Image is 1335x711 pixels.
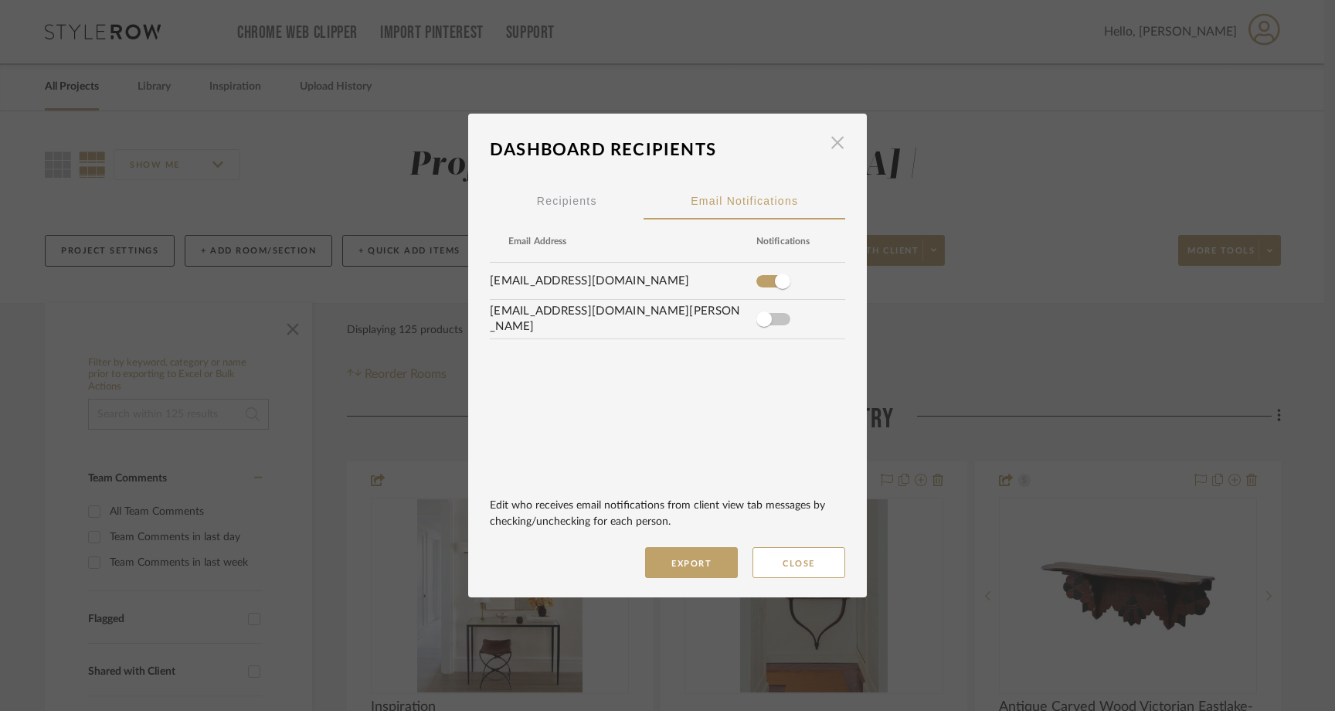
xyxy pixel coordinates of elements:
th: Email Address [490,233,756,250]
button: Export [645,547,738,578]
button: Close [752,547,845,578]
div: Email Notifications [691,182,798,220]
th: Notifications [756,233,845,250]
span: Recipients [537,196,597,206]
td: [EMAIL_ADDRESS][DOMAIN_NAME] [490,270,756,293]
div: Edit who receives email notifications from client view tab messages by checking/unchecking for ea... [490,498,845,532]
dialog-header: Dashboard Recipients [490,133,845,167]
button: Close [822,127,853,158]
div: Dashboard Recipients [490,133,822,167]
td: [EMAIL_ADDRESS][DOMAIN_NAME][PERSON_NAME] [490,300,756,338]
